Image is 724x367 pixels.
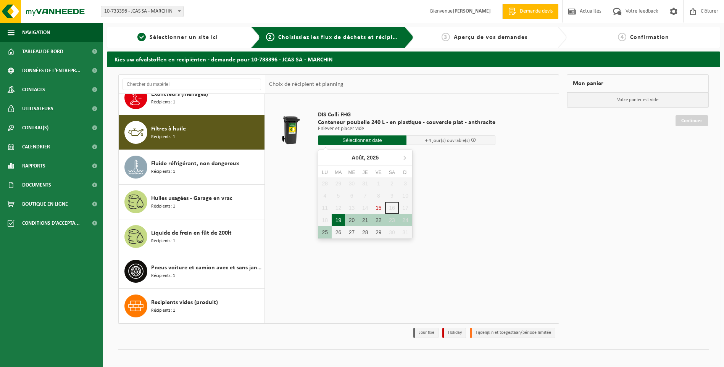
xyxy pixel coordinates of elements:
div: 28 [358,226,372,238]
span: 10-733396 - JCAS SA - MARCHIN [101,6,183,17]
span: Récipients: 1 [151,203,175,210]
strong: [PERSON_NAME] [453,8,491,14]
div: 20 [345,214,358,226]
li: Tijdelijk niet toegestaan/période limitée [470,328,555,338]
span: Conteneur poubelle 240 L - en plastique - couvercle plat - anthracite [318,119,495,126]
span: Calendrier [22,137,50,156]
span: Aperçu de vos demandes [454,34,527,40]
span: Filtres à huile [151,124,186,134]
span: 4 [618,33,626,41]
div: Mon panier [567,74,709,93]
input: Sélectionnez date [318,135,407,145]
span: Liquide de frein en fût de 200lt [151,229,232,238]
div: 21 [358,214,372,226]
span: 2 [266,33,274,41]
button: Recipients vides (produit) Récipients: 1 [119,289,265,323]
span: Navigation [22,23,50,42]
div: Ve [372,169,385,176]
button: Huiles usagées - Garage en vrac Récipients: 1 [119,185,265,219]
p: Votre panier est vide [567,93,708,107]
span: Huiles usagées - Garage en vrac [151,194,232,203]
span: Récipients: 1 [151,238,175,245]
span: Recipients vides (produit) [151,298,218,307]
div: Je [358,169,372,176]
div: Ma [332,169,345,176]
span: 1 [137,33,146,41]
a: Continuer [676,115,708,126]
span: Tableau de bord [22,42,63,61]
a: 1Sélectionner un site ici [111,33,245,42]
span: 3 [442,33,450,41]
div: 29 [372,226,385,238]
button: Fluide réfrigérant, non dangereux Récipients: 1 [119,150,265,185]
button: Filtres à huile Récipients: 1 [119,115,265,150]
div: Lu [318,169,332,176]
div: 26 [332,226,345,238]
span: + 4 jour(s) ouvrable(s) [425,138,470,143]
span: Récipients: 1 [151,272,175,280]
span: Confirmation [630,34,669,40]
span: Extincteurs (ménages) [151,90,208,99]
span: Choisissiez les flux de déchets et récipients [278,34,405,40]
button: Liquide de frein en fût de 200lt Récipients: 1 [119,219,265,254]
span: Récipients: 1 [151,134,175,141]
span: Pneus voiture et camion avec et sans jante en mélange [151,263,263,272]
span: Utilisateurs [22,99,53,118]
span: 10-733396 - JCAS SA - MARCHIN [101,6,184,17]
span: Sélectionner un site ici [150,34,218,40]
span: Contrat(s) [22,118,48,137]
button: Pneus voiture et camion avec et sans jante en mélange Récipients: 1 [119,254,265,289]
span: Documents [22,175,51,195]
h2: Kies uw afvalstoffen en recipiënten - demande pour 10-733396 - JCAS SA - MARCHIN [107,52,720,66]
div: Choix de récipient et planning [265,75,347,94]
div: 22 [372,214,385,226]
span: Données de l'entrepr... [22,61,81,80]
div: Sa [385,169,398,176]
li: Jour fixe [413,328,439,338]
li: Holiday [442,328,466,338]
button: Extincteurs (ménages) Récipients: 1 [119,80,265,115]
span: Contacts [22,80,45,99]
span: Récipients: 1 [151,99,175,106]
div: Août, [348,151,382,164]
span: Rapports [22,156,45,175]
div: 27 [345,226,358,238]
input: Chercher du matériel [123,79,261,90]
span: Récipients: 1 [151,307,175,314]
div: Me [345,169,358,176]
i: 2025 [367,155,379,160]
p: Enlever et placer vide [318,126,495,132]
div: Di [399,169,412,176]
a: Demande devis [502,4,558,19]
span: Conditions d'accepta... [22,214,80,233]
span: Boutique en ligne [22,195,68,214]
span: Fluide réfrigérant, non dangereux [151,159,239,168]
span: DIS Colli FHG [318,111,495,119]
span: Demande devis [518,8,555,15]
div: 19 [332,214,345,226]
div: 25 [318,226,332,238]
span: Récipients: 1 [151,168,175,175]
